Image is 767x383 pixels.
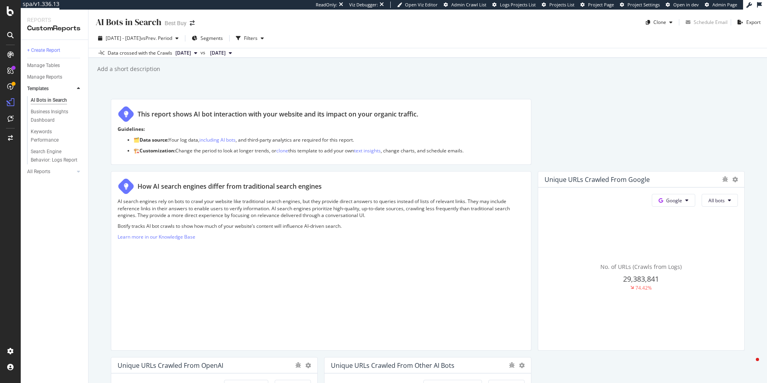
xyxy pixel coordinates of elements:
[397,2,438,8] a: Open Viz Editor
[27,24,82,33] div: CustomReports
[354,147,381,154] a: text insights
[111,99,531,165] div: This report shows AI bot interaction with your website and its impact on your organic traffic.Gui...
[331,361,454,369] div: Unique URLs Crawled from Other AI Bots
[95,16,161,28] div: AI Bots in Search
[118,198,525,218] p: AI search engines rely on bots to crawl your website like traditional search engines, but they pr...
[140,136,169,143] strong: Data source:
[500,2,536,8] span: Logs Projects List
[653,19,666,26] div: Clone
[233,32,267,45] button: Filters
[175,49,191,57] span: 2025 Aug. 19th
[108,49,172,57] div: Data crossed with the Crawls
[172,48,201,58] button: [DATE]
[31,148,78,164] div: Search Engine Behavior: Logs Report
[712,2,737,8] span: Admin Page
[27,168,50,176] div: All Reports
[138,182,322,191] div: How AI search engines differ from traditional search engines
[27,168,75,176] a: All Reports
[134,147,525,154] p: 🏗️ Change the period to look at longer trends, or this template to add your own , change charts, ...
[549,2,574,8] span: Projects List
[27,73,62,81] div: Manage Reports
[210,49,226,57] span: 2024 Dec. 27th
[545,176,650,184] div: Unique URLs Crawled from Google
[349,2,378,8] div: Viz Debugger:
[165,19,187,27] div: Best Buy
[207,48,235,58] button: [DATE]
[27,73,83,81] a: Manage Reports
[190,20,195,26] div: arrow-right-arrow-left
[722,176,728,182] div: bug
[509,362,515,368] div: bug
[189,32,226,45] button: Segments
[623,274,659,284] span: 29,383,841
[492,2,536,8] a: Logs Projects List
[746,19,761,26] div: Export
[702,194,738,207] button: All bots
[31,148,83,164] a: Search Engine Behavior: Logs Report
[27,46,83,55] a: + Create Report
[27,16,82,24] div: Reports
[405,2,438,8] span: Open Viz Editor
[276,147,288,154] a: clone
[734,16,761,29] button: Export
[708,197,725,204] span: All bots
[682,16,728,29] button: Schedule Email
[31,128,75,144] div: Keywords Performance
[27,46,60,55] div: + Create Report
[27,61,60,70] div: Manage Tables
[673,2,699,8] span: Open in dev
[118,361,223,369] div: Unique URLs Crawled from OpenAI
[666,197,682,204] span: Google
[199,136,236,143] a: including AI bots
[134,136,525,143] p: 🗂️ Your log data, , and third-party analytics are required for this report.
[652,194,695,207] button: Google
[27,85,75,93] a: Templates
[95,32,182,45] button: [DATE] - [DATE]vsPrev. Period
[111,171,531,351] div: How AI search engines differ from traditional search enginesAI search engines rely on bots to cra...
[31,108,77,124] div: Business Insights Dashboard
[138,110,418,119] div: This report shows AI bot interaction with your website and its impact on your organic traffic.
[538,171,745,351] div: Unique URLs Crawled from GoogleGoogleAll botsNo. of URLs (Crawls from Logs)29,383,84174.42%
[600,263,682,270] span: No. of URLs (Crawls from Logs)
[580,2,614,8] a: Project Page
[627,2,660,8] span: Project Settings
[740,356,759,375] iframe: Intercom live chat
[588,2,614,8] span: Project Page
[31,128,83,144] a: Keywords Performance
[118,126,145,132] strong: Guidelines:
[316,2,337,8] div: ReadOnly:
[140,147,175,154] strong: Customization:
[96,65,160,73] div: Add a short description
[106,35,141,41] span: [DATE] - [DATE]
[27,85,49,93] div: Templates
[201,35,223,41] span: Segments
[295,362,301,368] div: bug
[141,35,172,41] span: vs Prev. Period
[31,96,83,105] a: AI Bots in Search
[666,2,699,8] a: Open in dev
[31,96,67,105] div: AI Bots in Search
[620,2,660,8] a: Project Settings
[27,61,83,70] a: Manage Tables
[118,233,195,240] a: Learn more in our Knowledge Base
[705,2,737,8] a: Admin Page
[444,2,486,8] a: Admin Crawl List
[201,49,207,56] span: vs
[542,2,574,8] a: Projects List
[31,108,83,124] a: Business Insights Dashboard
[451,2,486,8] span: Admin Crawl List
[635,284,652,291] div: 74.42%
[118,223,525,229] p: Botify tracks AI bot crawls to show how much of your website’s content will influence AI-driven s...
[643,16,676,29] button: Clone
[694,19,728,26] div: Schedule Email
[244,35,258,41] div: Filters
